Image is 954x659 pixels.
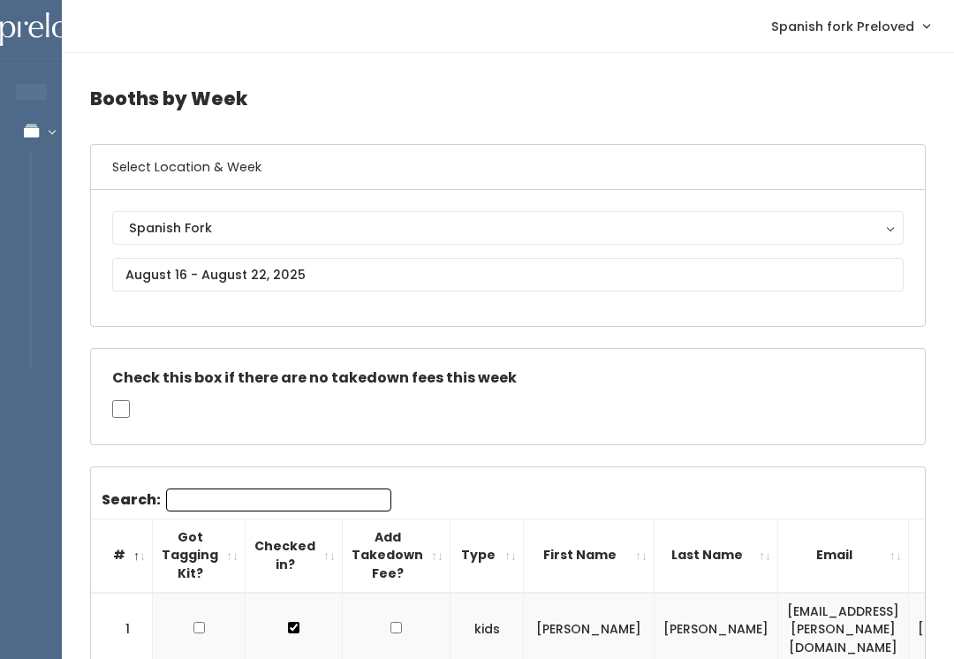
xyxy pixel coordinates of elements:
[166,489,391,511] input: Search:
[778,519,909,592] th: Email: activate to sort column ascending
[771,17,914,36] span: Spanish fork Preloved
[655,519,778,592] th: Last Name: activate to sort column ascending
[524,519,655,592] th: First Name: activate to sort column ascending
[91,519,153,592] th: #: activate to sort column descending
[450,519,524,592] th: Type: activate to sort column ascending
[112,211,904,245] button: Spanish Fork
[129,218,887,238] div: Spanish Fork
[112,258,904,292] input: August 16 - August 22, 2025
[343,519,450,592] th: Add Takedown Fee?: activate to sort column ascending
[153,519,246,592] th: Got Tagging Kit?: activate to sort column ascending
[102,489,391,511] label: Search:
[91,145,925,190] h6: Select Location & Week
[246,519,343,592] th: Checked in?: activate to sort column ascending
[90,74,926,123] h4: Booths by Week
[753,7,947,45] a: Spanish fork Preloved
[112,370,904,386] h5: Check this box if there are no takedown fees this week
